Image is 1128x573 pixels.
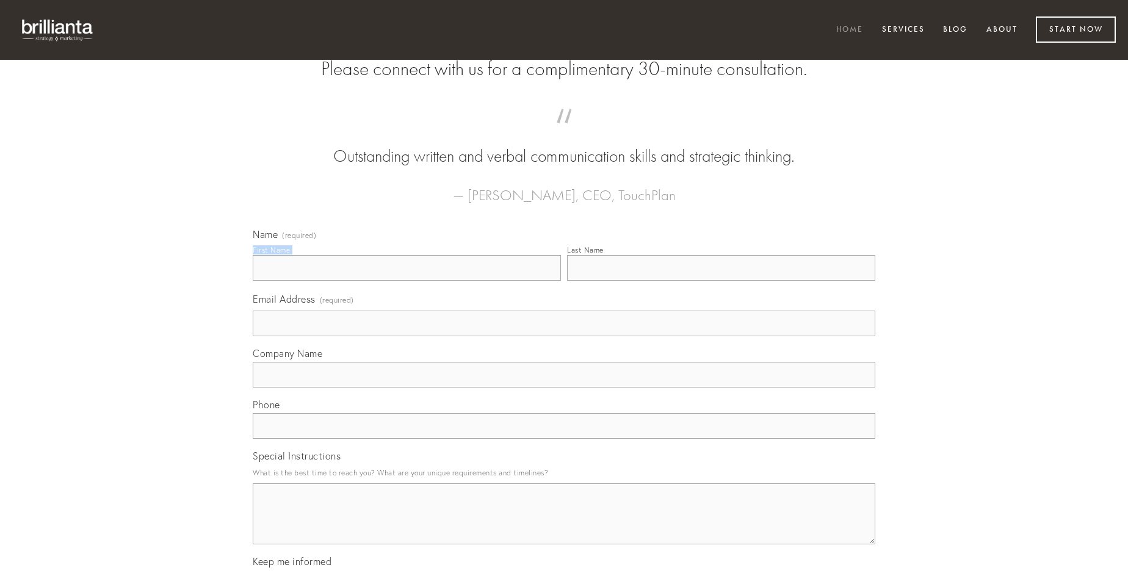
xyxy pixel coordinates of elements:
[253,450,341,462] span: Special Instructions
[253,245,290,254] div: First Name
[253,293,316,305] span: Email Address
[253,398,280,411] span: Phone
[320,292,354,308] span: (required)
[253,57,875,81] h2: Please connect with us for a complimentary 30-minute consultation.
[272,121,856,168] blockquote: Outstanding written and verbal communication skills and strategic thinking.
[282,232,316,239] span: (required)
[1036,16,1116,43] a: Start Now
[12,12,104,48] img: brillianta - research, strategy, marketing
[874,20,933,40] a: Services
[253,555,331,568] span: Keep me informed
[272,168,856,207] figcaption: — [PERSON_NAME], CEO, TouchPlan
[978,20,1025,40] a: About
[828,20,871,40] a: Home
[567,245,604,254] div: Last Name
[253,347,322,359] span: Company Name
[272,121,856,145] span: “
[935,20,975,40] a: Blog
[253,464,875,481] p: What is the best time to reach you? What are your unique requirements and timelines?
[253,228,278,240] span: Name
